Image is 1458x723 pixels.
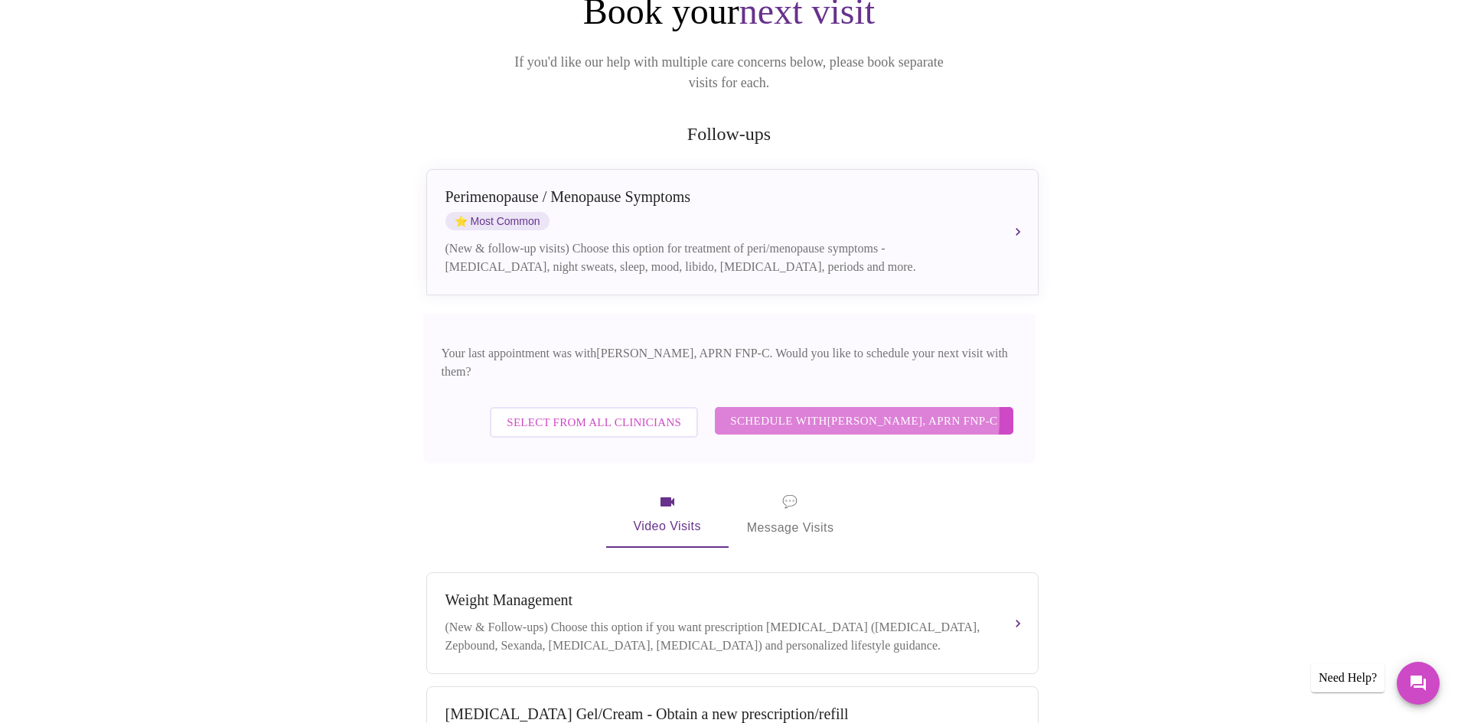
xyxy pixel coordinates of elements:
[494,52,965,93] p: If you'd like our help with multiple care concerns below, please book separate visits for each.
[423,124,1036,145] h2: Follow-ups
[445,188,989,206] div: Perimenopause / Menopause Symptoms
[782,491,797,513] span: message
[730,411,997,431] span: Schedule with [PERSON_NAME], APRN FNP-C
[490,407,698,438] button: Select from All Clinicians
[442,344,1017,381] p: Your last appointment was with [PERSON_NAME], APRN FNP-C . Would you like to schedule your next v...
[445,212,550,230] span: Most Common
[445,705,989,723] div: [MEDICAL_DATA] Gel/Cream - Obtain a new prescription/refill
[445,239,989,276] div: (New & follow-up visits) Choose this option for treatment of peri/menopause symptoms - [MEDICAL_D...
[747,491,834,539] span: Message Visits
[426,169,1039,295] button: Perimenopause / Menopause SymptomsstarMost Common(New & follow-up visits) Choose this option for ...
[507,412,681,432] span: Select from All Clinicians
[715,407,1013,435] button: Schedule with[PERSON_NAME], APRN FNP-C
[1311,663,1385,692] div: Need Help?
[455,215,468,227] span: star
[445,591,989,609] div: Weight Management
[445,618,989,655] div: (New & Follow-ups) Choose this option if you want prescription [MEDICAL_DATA] ([MEDICAL_DATA], Ze...
[426,572,1039,674] button: Weight Management(New & Follow-ups) Choose this option if you want prescription [MEDICAL_DATA] ([...
[1397,662,1440,705] button: Messages
[625,493,710,537] span: Video Visits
